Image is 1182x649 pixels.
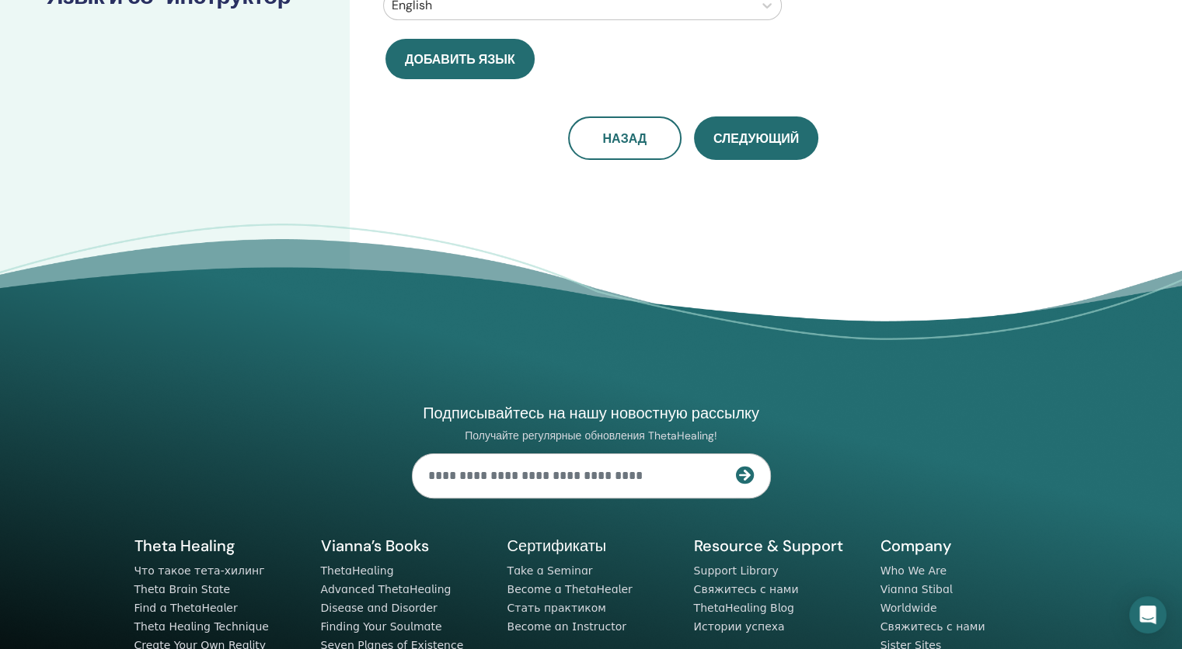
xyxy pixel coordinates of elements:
[321,536,489,556] h5: Vianna’s Books
[880,583,953,595] a: Vianna Stibal
[880,564,947,577] a: Who We Are
[321,602,438,614] a: Disease and Disorder
[507,583,633,595] a: Become a ThetaHealer
[713,130,799,147] span: Следующий
[694,602,794,614] a: ThetaHealing Blog
[321,620,442,633] a: Finding Your Soulmate
[602,130,647,147] span: Назад
[134,602,238,614] a: Find a ThetaHealer
[568,116,682,160] button: Назад
[694,620,785,633] a: Истории успеха
[507,620,626,633] a: Become an Instructor
[321,583,452,595] a: Advanced ThetaHealing
[134,564,265,577] a: Что такое тета-хилинг
[694,536,862,556] h5: Resource & Support
[694,583,799,595] a: Свяжитесь с нами
[880,620,985,633] a: Свяжитесь с нами
[880,602,937,614] a: Worldwide
[134,583,231,595] a: Theta Brain State
[134,620,269,633] a: Theta Healing Technique
[412,403,771,423] h4: Подписывайтесь на нашу новостную рассылку
[507,602,606,614] a: Стать практиком
[321,564,394,577] a: ThetaHealing
[1129,596,1166,633] div: Open Intercom Messenger
[507,564,593,577] a: Take a Seminar
[694,564,779,577] a: Support Library
[385,39,535,79] button: Добавить язык
[507,536,675,556] h5: Сертификаты
[405,51,515,68] span: Добавить язык
[134,536,302,556] h5: Theta Healing
[880,536,1048,556] h5: Company
[412,429,771,442] p: Получайте регулярные обновления ThetaHealing!
[694,116,818,160] button: Следующий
